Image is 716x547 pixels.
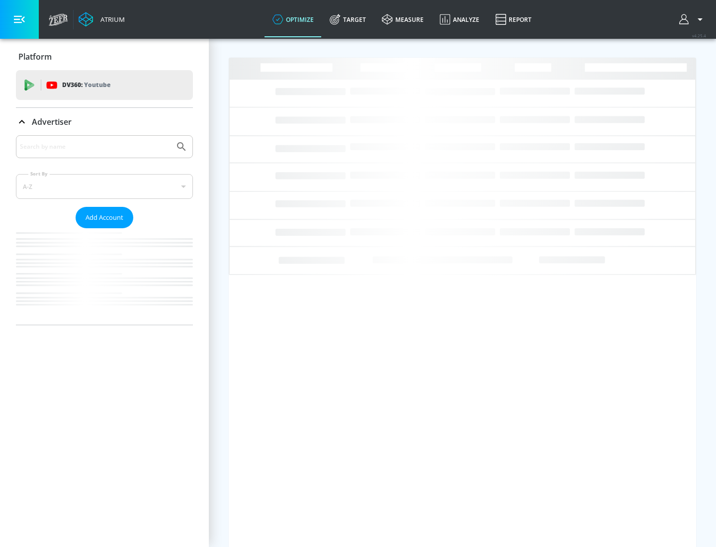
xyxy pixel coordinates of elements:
p: Youtube [84,80,110,90]
div: Platform [16,43,193,71]
span: Add Account [86,212,123,223]
p: Advertiser [32,116,72,127]
a: Target [322,1,374,37]
div: Advertiser [16,135,193,325]
p: Platform [18,51,52,62]
span: v 4.25.4 [692,33,706,38]
button: Add Account [76,207,133,228]
nav: list of Advertiser [16,228,193,325]
label: Sort By [28,171,50,177]
a: Analyze [432,1,487,37]
div: A-Z [16,174,193,199]
div: Atrium [96,15,125,24]
p: DV360: [62,80,110,91]
input: Search by name [20,140,171,153]
div: DV360: Youtube [16,70,193,100]
a: measure [374,1,432,37]
a: Report [487,1,539,37]
a: optimize [265,1,322,37]
a: Atrium [79,12,125,27]
div: Advertiser [16,108,193,136]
